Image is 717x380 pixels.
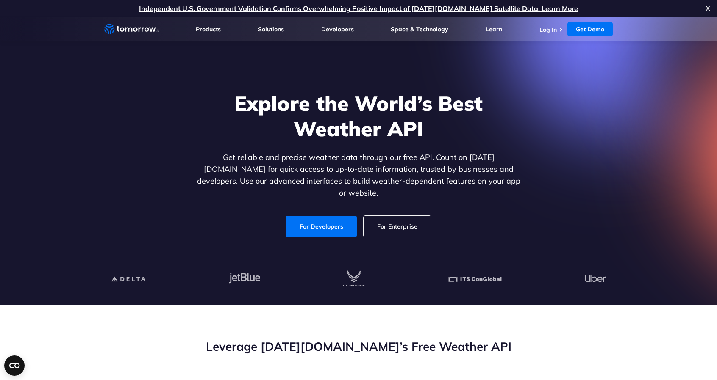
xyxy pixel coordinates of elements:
a: Learn [486,25,502,33]
a: Products [196,25,221,33]
a: For Developers [286,216,357,237]
button: Open CMP widget [4,355,25,376]
h1: Explore the World’s Best Weather API [195,91,522,141]
a: Developers [321,25,354,33]
a: For Enterprise [364,216,431,237]
a: Home link [104,23,159,36]
a: Get Demo [567,22,613,36]
a: Solutions [258,25,284,33]
a: Log In [539,26,557,33]
h2: Leverage [DATE][DOMAIN_NAME]’s Free Weather API [104,339,613,355]
a: Space & Technology [391,25,448,33]
p: Get reliable and precise weather data through our free API. Count on [DATE][DOMAIN_NAME] for quic... [195,151,522,199]
a: Independent U.S. Government Validation Confirms Overwhelming Positive Impact of [DATE][DOMAIN_NAM... [139,4,578,13]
